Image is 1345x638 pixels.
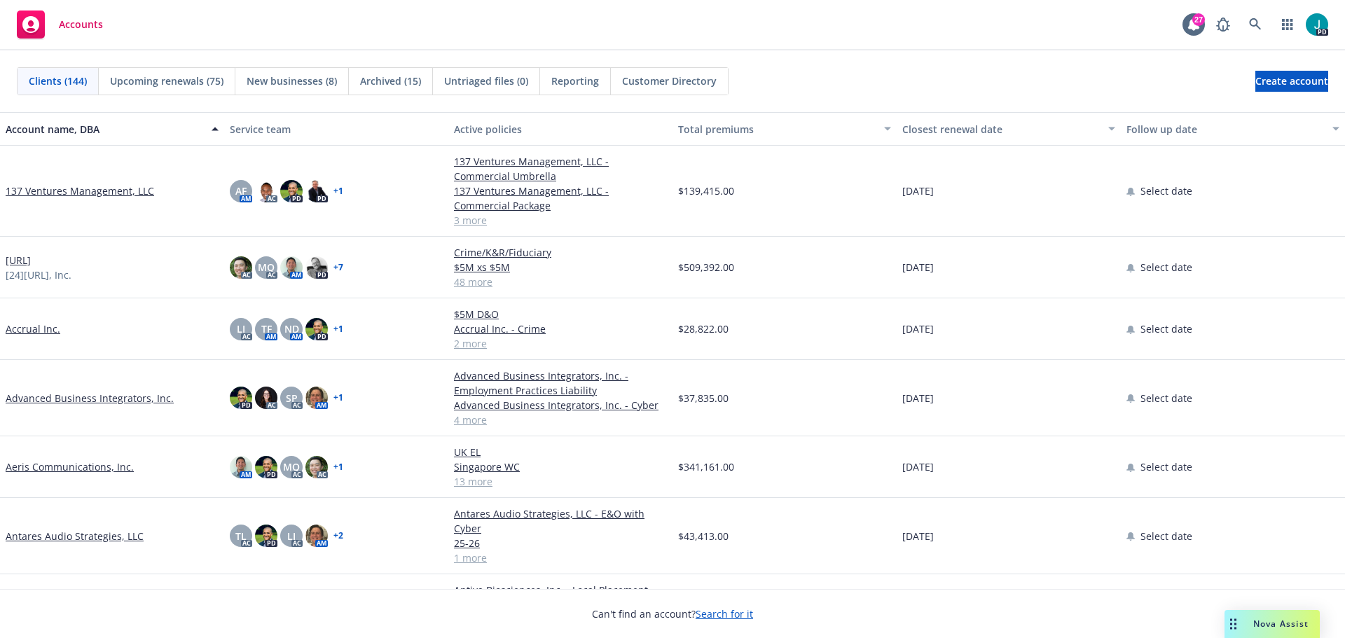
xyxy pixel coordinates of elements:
[305,456,328,478] img: photo
[551,74,599,88] span: Reporting
[305,256,328,279] img: photo
[678,529,729,543] span: $43,413.00
[902,391,934,405] span: [DATE]
[454,336,667,351] a: 2 more
[678,183,734,198] span: $139,415.00
[1140,321,1192,336] span: Select date
[11,5,109,44] a: Accounts
[678,260,734,275] span: $509,392.00
[592,606,753,621] span: Can't find an account?
[1121,112,1345,146] button: Follow up date
[247,74,337,88] span: New businesses (8)
[261,321,272,336] span: TF
[902,183,934,198] span: [DATE]
[454,275,667,289] a: 48 more
[235,529,247,543] span: TL
[6,122,203,137] div: Account name, DBA
[454,321,667,336] a: Accrual Inc. - Crime
[237,321,245,336] span: LI
[622,74,717,88] span: Customer Directory
[6,268,71,282] span: [24][URL], Inc.
[454,154,667,183] a: 137 Ventures Management, LLC - Commercial Umbrella
[230,122,443,137] div: Service team
[454,583,667,597] a: Antiva Biosciences, Inc. - Local Placement
[6,391,174,405] a: Advanced Business Integrators, Inc.
[230,456,252,478] img: photo
[902,122,1100,137] div: Closest renewal date
[678,391,729,405] span: $37,835.00
[305,525,328,547] img: photo
[6,321,60,336] a: Accrual Inc.
[1253,618,1309,630] span: Nova Assist
[672,112,897,146] button: Total premiums
[454,368,667,398] a: Advanced Business Integrators, Inc. - Employment Practices Liability
[454,412,667,427] a: 4 more
[224,112,448,146] button: Service team
[678,459,734,474] span: $341,161.00
[6,459,134,474] a: Aeris Communications, Inc.
[255,525,277,547] img: photo
[6,183,154,198] a: 137 Ventures Management, LLC
[902,459,934,474] span: [DATE]
[454,536,667,550] a: 25-26
[333,263,343,272] a: + 7
[1225,610,1320,638] button: Nova Assist
[305,387,328,409] img: photo
[902,529,934,543] span: [DATE]
[902,321,934,336] span: [DATE]
[1255,71,1328,92] a: Create account
[1140,260,1192,275] span: Select date
[1306,13,1328,36] img: photo
[454,260,667,275] a: $5M xs $5M
[454,445,667,459] a: UK EL
[454,122,667,137] div: Active policies
[1140,183,1192,198] span: Select date
[678,321,729,336] span: $28,822.00
[678,122,876,137] div: Total premiums
[286,391,298,405] span: SP
[360,74,421,88] span: Archived (15)
[6,253,31,268] a: [URL]
[454,398,667,412] a: Advanced Business Integrators, Inc. - Cyber
[1241,11,1269,39] a: Search
[902,260,934,275] span: [DATE]
[897,112,1121,146] button: Closest renewal date
[305,180,328,202] img: photo
[333,463,343,471] a: + 1
[1140,529,1192,543] span: Select date
[258,260,275,275] span: MQ
[696,607,753,620] a: Search for it
[333,394,343,402] a: + 1
[230,387,252,409] img: photo
[333,532,343,540] a: + 2
[230,256,252,279] img: photo
[29,74,87,88] span: Clients (144)
[1255,68,1328,95] span: Create account
[284,321,299,336] span: ND
[448,112,672,146] button: Active policies
[1225,610,1242,638] div: Drag to move
[255,456,277,478] img: photo
[305,318,328,340] img: photo
[454,459,667,474] a: Singapore WC
[235,183,247,198] span: AF
[333,325,343,333] a: + 1
[333,187,343,195] a: + 1
[59,19,103,30] span: Accounts
[454,550,667,565] a: 1 more
[287,529,296,543] span: LI
[1140,391,1192,405] span: Select date
[1140,459,1192,474] span: Select date
[1209,11,1237,39] a: Report a Bug
[280,256,303,279] img: photo
[454,506,667,536] a: Antares Audio Strategies, LLC - E&O with Cyber
[6,529,144,543] a: Antares Audio Strategies, LLC
[454,183,667,213] a: 137 Ventures Management, LLC - Commercial Package
[454,213,667,228] a: 3 more
[110,74,223,88] span: Upcoming renewals (75)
